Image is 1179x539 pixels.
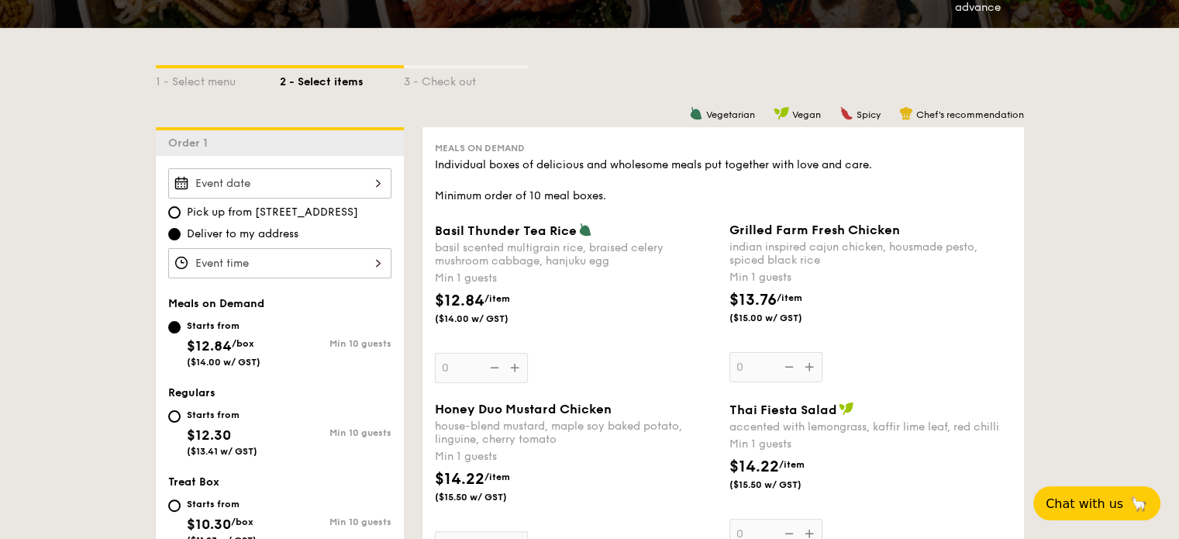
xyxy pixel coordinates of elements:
[187,427,231,444] span: $12.30
[168,228,181,240] input: Deliver to my address
[729,270,1012,285] div: Min 1 guests
[729,240,1012,267] div: indian inspired cajun chicken, housmade pesto, spiced black rice
[187,498,257,510] div: Starts from
[435,420,717,446] div: house-blend mustard, maple soy baked potato, linguine, cherry tomato
[435,449,717,465] div: Min 1 guests
[168,168,391,199] input: Event date
[857,109,881,120] span: Spicy
[187,446,257,457] span: ($13.41 w/ GST)
[232,338,254,349] span: /box
[1046,496,1123,511] span: Chat with us
[777,292,802,303] span: /item
[729,223,900,237] span: Grilled Farm Fresh Chicken
[435,223,577,238] span: Basil Thunder Tea Rice
[435,292,484,310] span: $12.84
[168,410,181,423] input: Starts from$12.30($13.41 w/ GST)Min 10 guests
[779,459,805,470] span: /item
[916,109,1024,120] span: Chef's recommendation
[168,321,181,333] input: Starts from$12.84/box($14.00 w/ GST)Min 10 guests
[187,320,260,332] div: Starts from
[168,499,181,512] input: Starts from$10.30/box($11.23 w/ GST)Min 10 guests
[168,206,181,219] input: Pick up from [STREET_ADDRESS]
[187,226,298,242] span: Deliver to my address
[774,106,789,120] img: icon-vegan.f8ff3823.svg
[729,403,837,417] span: Thai Fiesta Salad
[689,106,703,120] img: icon-vegetarian.fe4039eb.svg
[839,402,854,416] img: icon-vegan.f8ff3823.svg
[404,68,528,90] div: 3 - Check out
[729,420,1012,434] div: accented with lemongrass, kaffir lime leaf, red chilli
[231,517,253,527] span: /box
[578,223,592,237] img: icon-vegetarian.fe4039eb.svg
[187,337,232,354] span: $12.84
[839,106,853,120] img: icon-spicy.37a8142b.svg
[187,205,358,220] span: Pick up from [STREET_ADDRESS]
[168,297,264,310] span: Meals on Demand
[280,517,391,527] div: Min 10 guests
[187,409,257,421] div: Starts from
[168,386,215,399] span: Regulars
[280,68,404,90] div: 2 - Select items
[484,293,510,304] span: /item
[187,357,260,368] span: ($14.00 w/ GST)
[168,475,219,489] span: Treat Box
[435,157,1012,204] div: Individual boxes of delicious and wholesome meals put together with love and care. Minimum order ...
[729,291,777,309] span: $13.76
[484,472,510,482] span: /item
[729,312,835,324] span: ($15.00 w/ GST)
[168,136,214,150] span: Order 1
[729,458,779,476] span: $14.22
[187,516,231,533] span: $10.30
[435,143,525,154] span: Meals on Demand
[280,427,391,438] div: Min 10 guests
[1129,495,1148,513] span: 🦙
[729,437,1012,452] div: Min 1 guests
[792,109,821,120] span: Vegan
[899,106,913,120] img: icon-chef-hat.a58ddaea.svg
[435,313,540,325] span: ($14.00 w/ GST)
[156,68,280,90] div: 1 - Select menu
[1033,486,1160,520] button: Chat with us🦙
[435,402,612,416] span: Honey Duo Mustard Chicken
[729,479,835,491] span: ($15.50 w/ GST)
[435,241,717,268] div: basil scented multigrain rice, braised celery mushroom cabbage, hanjuku egg
[706,109,755,120] span: Vegetarian
[435,491,540,503] span: ($15.50 w/ GST)
[435,271,717,286] div: Min 1 guests
[168,248,391,278] input: Event time
[280,338,391,349] div: Min 10 guests
[435,470,484,489] span: $14.22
